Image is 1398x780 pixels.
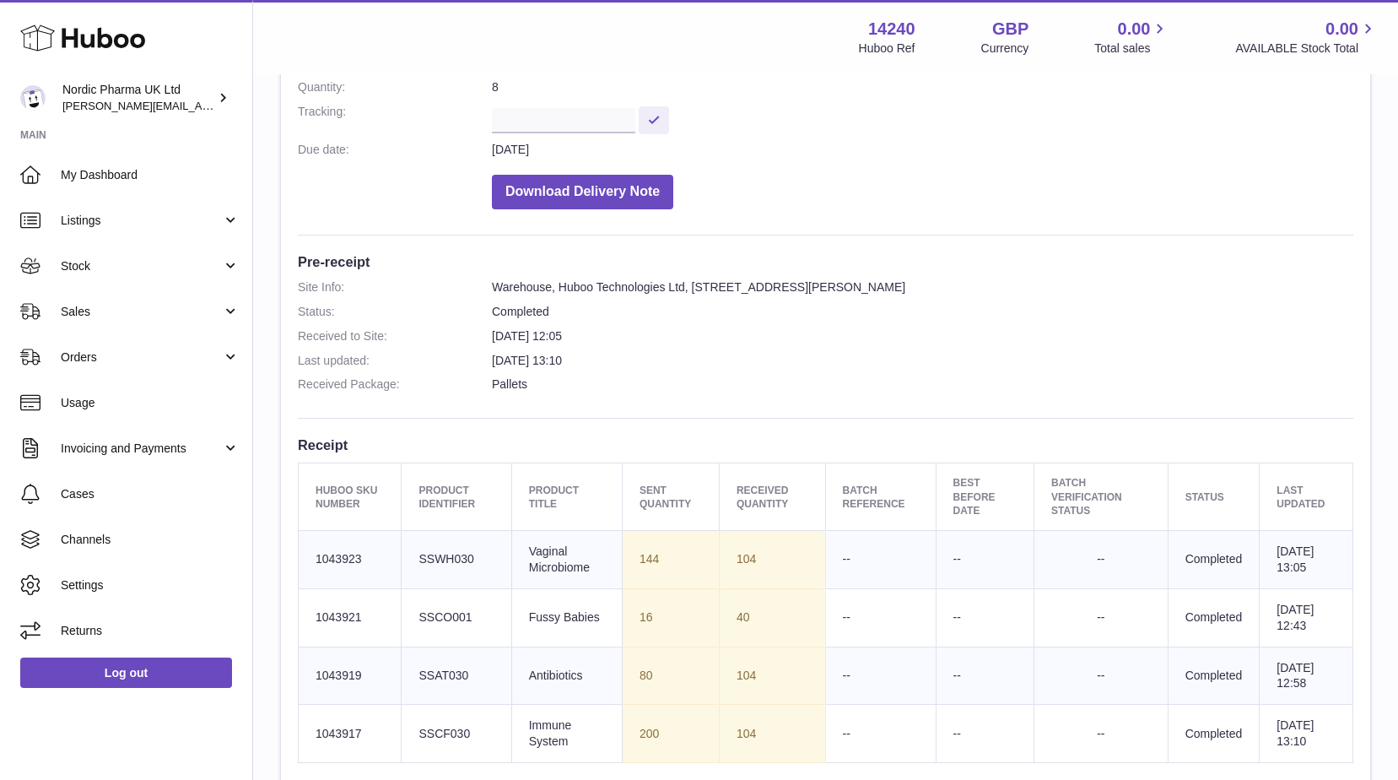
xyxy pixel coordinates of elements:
span: Total sales [1094,41,1169,57]
dt: Received Package: [298,376,492,393]
td: -- [825,588,936,647]
td: 1043917 [299,705,402,763]
dd: 8 [492,79,1353,95]
span: Invoicing and Payments [61,441,222,457]
dd: Warehouse, Huboo Technologies Ltd, [STREET_ADDRESS][PERSON_NAME] [492,279,1353,295]
th: Status [1168,463,1260,531]
span: My Dashboard [61,167,240,183]
td: -- [936,647,1034,705]
th: Sent Quantity [622,463,719,531]
span: AVAILABLE Stock Total [1235,41,1378,57]
h3: Receipt [298,436,1353,454]
dt: Received to Site: [298,328,492,344]
th: Received Quantity [719,463,825,531]
td: 1043919 [299,647,402,705]
dd: Completed [492,304,1353,320]
td: [DATE] 12:58 [1260,647,1353,705]
dd: Pallets [492,376,1353,393]
div: -- [1051,551,1151,567]
th: Batch Verification Status [1034,463,1168,531]
td: Immune System [511,705,622,763]
td: [DATE] 13:05 [1260,531,1353,589]
a: 0.00 AVAILABLE Stock Total [1235,18,1378,57]
th: Product Identifier [402,463,511,531]
th: Huboo SKU Number [299,463,402,531]
th: Last updated [1260,463,1353,531]
a: Log out [20,658,232,688]
span: Settings [61,577,240,593]
dt: Quantity: [298,79,492,95]
button: Download Delivery Note [492,175,673,209]
td: Antibiotics [511,647,622,705]
td: 200 [622,705,719,763]
td: SSAT030 [402,647,511,705]
td: 80 [622,647,719,705]
strong: GBP [992,18,1028,41]
td: 40 [719,588,825,647]
td: 1043923 [299,531,402,589]
td: -- [825,531,936,589]
td: SSWH030 [402,531,511,589]
td: 1043921 [299,588,402,647]
span: 0.00 [1325,18,1358,41]
dd: [DATE] [492,142,1353,158]
td: Vaginal Microbiome [511,531,622,589]
td: 144 [622,531,719,589]
td: Completed [1168,588,1260,647]
td: Completed [1168,531,1260,589]
div: Huboo Ref [859,41,915,57]
div: Currency [981,41,1029,57]
img: joe.plant@parapharmdev.com [20,85,46,111]
td: Completed [1168,705,1260,763]
span: 0.00 [1118,18,1151,41]
td: -- [825,647,936,705]
td: SSCO001 [402,588,511,647]
span: Sales [61,304,222,320]
td: -- [825,705,936,763]
td: -- [936,588,1034,647]
td: Completed [1168,647,1260,705]
dt: Status: [298,304,492,320]
td: -- [936,531,1034,589]
dt: Due date: [298,142,492,158]
dt: Tracking: [298,104,492,133]
div: -- [1051,609,1151,626]
strong: 14240 [868,18,915,41]
span: Listings [61,213,222,229]
th: Product title [511,463,622,531]
td: Fussy Babies [511,588,622,647]
span: Channels [61,532,240,548]
span: Orders [61,349,222,366]
dd: [DATE] 12:05 [492,328,1353,344]
td: 104 [719,647,825,705]
h3: Pre-receipt [298,252,1353,271]
a: 0.00 Total sales [1094,18,1169,57]
td: [DATE] 13:10 [1260,705,1353,763]
div: -- [1051,668,1151,684]
th: Batch Reference [825,463,936,531]
span: Cases [61,486,240,502]
td: -- [936,705,1034,763]
div: -- [1051,726,1151,742]
div: Nordic Pharma UK Ltd [62,82,214,114]
span: Usage [61,395,240,411]
dt: Site Info: [298,279,492,295]
span: Stock [61,258,222,274]
td: [DATE] 12:43 [1260,588,1353,647]
span: Returns [61,623,240,639]
span: [PERSON_NAME][EMAIL_ADDRESS][DOMAIN_NAME] [62,99,338,112]
td: SSCF030 [402,705,511,763]
td: 16 [622,588,719,647]
dt: Last updated: [298,353,492,369]
th: Best Before Date [936,463,1034,531]
td: 104 [719,705,825,763]
td: 104 [719,531,825,589]
dd: [DATE] 13:10 [492,353,1353,369]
